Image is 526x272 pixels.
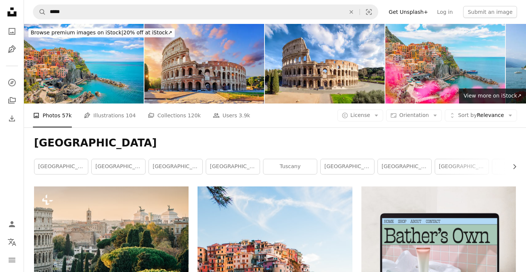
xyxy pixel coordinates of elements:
[144,24,264,103] img: Rome, Italy. The Colosseum or Coliseum at sunrise.
[34,234,189,241] a: a view of a city from a hill
[378,159,431,174] a: [GEOGRAPHIC_DATA]
[149,159,202,174] a: [GEOGRAPHIC_DATA]
[31,30,123,35] span: Browse premium images on iStock |
[445,109,517,121] button: Sort byRelevance
[343,5,360,19] button: Clear
[458,112,477,118] span: Sort by
[384,6,432,18] a: Get Unsplash+
[4,235,19,250] button: Language
[263,159,317,174] a: tuscany
[24,24,179,42] a: Browse premium images on iStock|20% off at iStock↗
[435,159,489,174] a: [GEOGRAPHIC_DATA]
[351,112,370,118] span: License
[31,30,172,35] span: 20% off at iStock ↗
[34,136,516,150] h1: [GEOGRAPHIC_DATA]
[321,159,374,174] a: [GEOGRAPHIC_DATA]
[459,89,526,103] a: View more on iStock↗
[33,5,46,19] button: Search Unsplash
[4,42,19,57] a: Illustrations
[463,6,517,18] button: Submit an image
[458,112,504,119] span: Relevance
[265,24,385,103] img: Colosseum in Rome without people in the morning, italy
[92,159,145,174] a: [GEOGRAPHIC_DATA]
[508,159,516,174] button: scroll list to the right
[239,111,250,120] span: 3.9k
[4,75,19,90] a: Explore
[4,24,19,39] a: Photos
[4,93,19,108] a: Collections
[33,4,378,19] form: Find visuals sitewide
[84,103,136,127] a: Illustrations 104
[385,24,505,103] img: Colorful houses of Manarola Village, Cinque terre, Italia
[126,111,136,120] span: 104
[432,6,457,18] a: Log in
[360,5,378,19] button: Visual search
[399,112,429,118] span: Orientation
[337,109,383,121] button: License
[206,159,260,174] a: [GEOGRAPHIC_DATA]
[188,111,201,120] span: 120k
[464,93,522,99] span: View more on iStock ↗
[4,217,19,232] a: Log in / Sign up
[148,103,201,127] a: Collections 120k
[34,159,88,174] a: [GEOGRAPHIC_DATA]
[213,103,250,127] a: Users 3.9k
[24,24,144,103] img: Colorful Cliffside Houses in Manarola, Cinque Terre, Italy
[4,111,19,126] a: Download History
[4,253,19,268] button: Menu
[386,109,442,121] button: Orientation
